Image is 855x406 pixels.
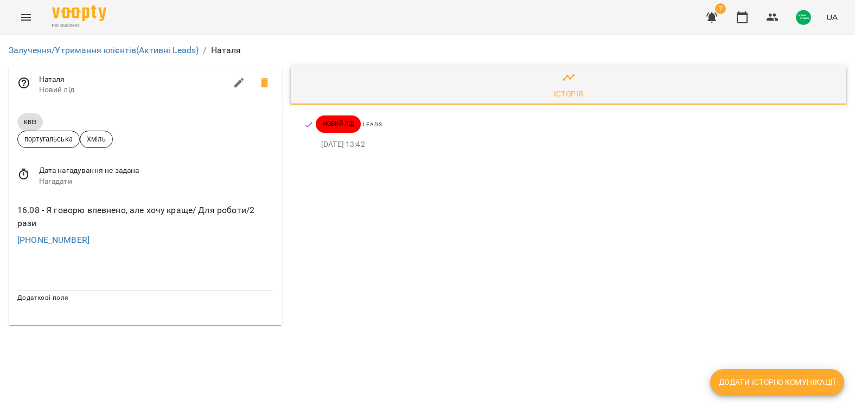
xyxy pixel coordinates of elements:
div: 16.08 - Я говорю впевнено, але хочу краще/ Для роботи/2 рази [15,202,276,231]
li: / [203,44,206,57]
span: Новий лід [39,85,226,95]
img: Voopty Logo [52,5,106,21]
span: Наталя [39,74,226,85]
button: UA [822,7,842,27]
button: Menu [13,4,39,30]
span: For Business [52,22,106,29]
p: Наталя [211,44,241,57]
p: [DATE] 13:42 [321,139,829,150]
a: [PHONE_NUMBER] [17,235,90,245]
a: Залучення/Утримання клієнтів(Активні Leads) [9,45,199,55]
span: Хміль [80,134,112,144]
span: Дата нагадування не задана [39,165,273,176]
div: Історія [554,87,584,100]
svg: Відповідальний співробітник не заданий [17,76,30,89]
span: португальська [18,134,79,144]
span: Новий лід [316,119,361,128]
nav: breadcrumb [9,44,846,57]
span: 7 [715,3,726,14]
span: Leads [363,121,382,127]
img: 46aec18d8fb3c8be1fcfeaea736b1765.png [796,10,811,25]
span: UA [826,11,838,23]
span: квіз [17,117,43,126]
span: Нагадати [39,176,273,187]
span: Додаткові поля [17,294,68,301]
